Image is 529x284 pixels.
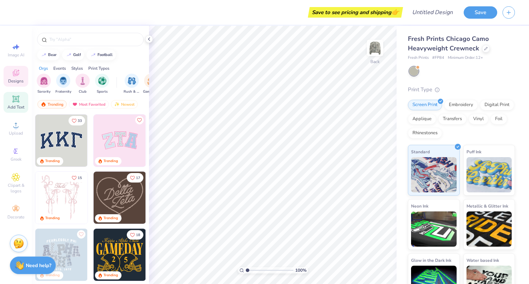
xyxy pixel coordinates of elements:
span: Neon Ink [411,202,428,210]
button: Like [69,116,85,125]
div: Most Favorited [69,100,109,109]
div: Digital Print [480,100,514,110]
img: Standard [411,157,457,192]
img: b8819b5f-dd70-42f8-b218-32dd770f7b03 [94,229,146,281]
button: filter button [55,74,71,94]
span: Rush & Bid [124,89,140,94]
div: football [97,53,113,57]
button: Like [69,173,85,183]
button: bear [37,50,60,60]
span: Game Day [143,89,159,94]
div: Trending [45,159,60,164]
span: Sports [97,89,108,94]
span: 15 [78,176,82,180]
img: Newest.gif [114,102,120,107]
img: trend_line.gif [90,53,96,57]
span: Standard [411,148,430,155]
div: Print Type [408,86,515,94]
span: Minimum Order: 12 + [448,55,483,61]
div: Trending [103,273,118,278]
div: Trending [103,216,118,221]
button: filter button [95,74,109,94]
button: Like [127,230,143,240]
img: Puff Ink [466,157,512,192]
input: Try "Alpha" [49,36,139,43]
span: 100 % [295,267,307,273]
button: Like [135,116,144,124]
div: Rhinestones [408,128,442,138]
div: filter for Game Day [143,74,159,94]
span: Club [79,89,87,94]
span: Image AI [8,52,24,58]
span: Upload [9,130,23,136]
span: Fraternity [55,89,71,94]
span: Puff Ink [466,148,481,155]
div: Screen Print [408,100,442,110]
img: Fraternity Image [59,77,67,85]
div: Print Types [88,65,109,72]
div: Save to see pricing and shipping [310,7,401,18]
span: Clipart & logos [4,183,28,194]
img: 9980f5e8-e6a1-4b4a-8839-2b0e9349023c [94,115,146,167]
div: Newest [111,100,138,109]
input: Untitled Design [406,5,458,19]
div: Trending [45,273,60,278]
button: filter button [143,74,159,94]
span: Decorate [7,214,24,220]
span: Designs [8,78,24,84]
img: trend_line.gif [66,53,72,57]
span: Sorority [37,89,50,94]
button: filter button [76,74,90,94]
img: Club Image [79,77,87,85]
img: edfb13fc-0e43-44eb-bea2-bf7fc0dd67f9 [87,115,139,167]
img: trend_line.gif [41,53,47,57]
div: Vinyl [469,114,488,124]
div: Trending [45,216,60,221]
button: Like [77,230,85,239]
strong: Need help? [26,262,51,269]
span: Add Text [7,104,24,110]
div: filter for Club [76,74,90,94]
img: 12710c6a-dcc0-49ce-8688-7fe8d5f96fe2 [94,172,146,224]
img: 2b704b5a-84f6-4980-8295-53d958423ff9 [145,229,198,281]
img: Back [368,41,382,55]
button: football [87,50,116,60]
div: filter for Sorority [37,74,51,94]
div: Styles [71,65,83,72]
div: Trending [37,100,67,109]
span: Fresh Prints Chicago Camo Heavyweight Crewneck [408,35,489,53]
img: a3f22b06-4ee5-423c-930f-667ff9442f68 [87,229,139,281]
div: Trending [103,159,118,164]
img: Sports Image [98,77,106,85]
div: Orgs [39,65,48,72]
div: Applique [408,114,436,124]
div: filter for Fraternity [55,74,71,94]
span: Greek [11,156,22,162]
button: Save [464,6,497,19]
img: most_fav.gif [72,102,78,107]
button: filter button [124,74,140,94]
img: Sorority Image [40,77,48,85]
img: Rush & Bid Image [128,77,136,85]
span: Glow in the Dark Ink [411,257,451,264]
button: filter button [37,74,51,94]
div: Transfers [438,114,466,124]
span: 👉 [391,8,399,16]
img: Game Day Image [147,77,155,85]
img: 83dda5b0-2158-48ca-832c-f6b4ef4c4536 [35,172,88,224]
img: Metallic & Glitter Ink [466,211,512,247]
span: 17 [136,176,140,180]
span: Water based Ink [466,257,499,264]
div: Events [53,65,66,72]
div: Embroidery [444,100,478,110]
div: filter for Rush & Bid [124,74,140,94]
span: # FP84 [432,55,444,61]
img: Neon Ink [411,211,457,247]
span: 18 [136,233,140,237]
button: golf [62,50,84,60]
div: Back [370,58,380,65]
div: bear [48,53,57,57]
span: 33 [78,119,82,123]
img: 5ee11766-d822-42f5-ad4e-763472bf8dcf [145,115,198,167]
span: Fresh Prints [408,55,429,61]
